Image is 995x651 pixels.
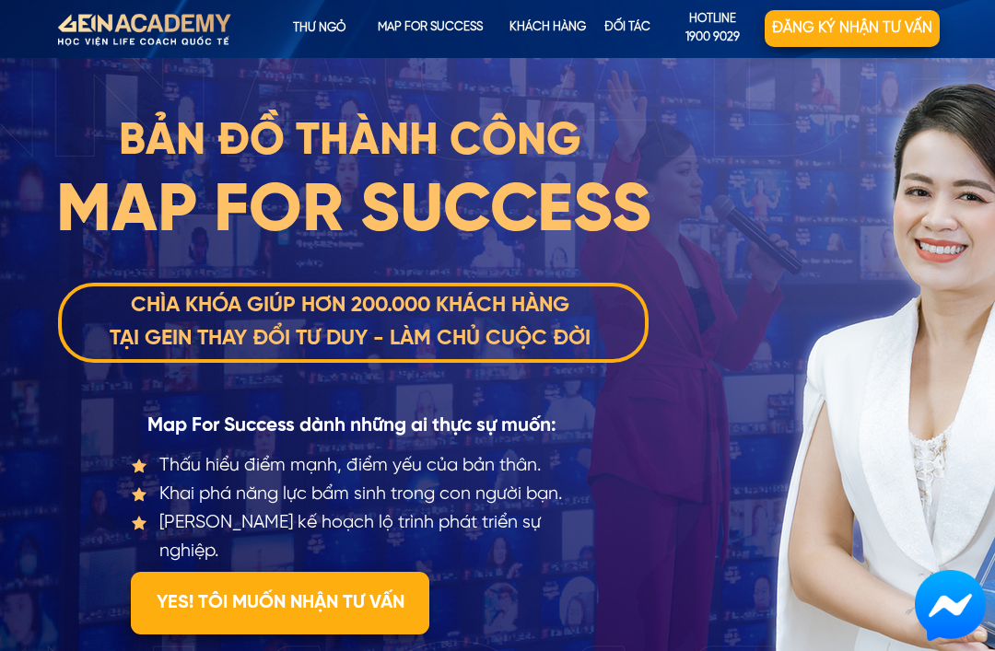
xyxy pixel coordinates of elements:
p: YES! TÔI MUỐN NHẬN TƯ VẤN [131,572,429,634]
p: Đối tác [585,10,669,47]
span: BẢN ĐỒ THÀNH CÔNG [119,119,581,165]
p: hotline 1900 9029 [661,10,765,49]
span: MAP FOR SUCCESS [56,177,651,247]
li: Thấu hiểu điểm mạnh, điểm yếu của bản thân. [131,451,585,480]
li: [PERSON_NAME] kế hoạch lộ trình phát triển sự nghiệp. [131,508,585,566]
p: KHÁCH HÀNG [502,10,592,47]
a: hotline1900 9029 [661,10,765,47]
h3: CHÌA KHÓA GIÚP HƠN 200.000 KHÁCH HÀNG TẠI GEIN THAY ĐỔI TƯ DUY - LÀM CHỦ CUỘC ĐỜI [51,289,650,357]
p: map for success [376,10,485,47]
p: Đăng ký nhận tư vấn [765,10,940,47]
h3: Map For Success dành những ai thực sự muốn: [112,411,592,442]
li: Khai phá năng lực bẩm sinh trong con người bạn. [131,480,585,508]
p: Thư ngỏ [263,10,376,47]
